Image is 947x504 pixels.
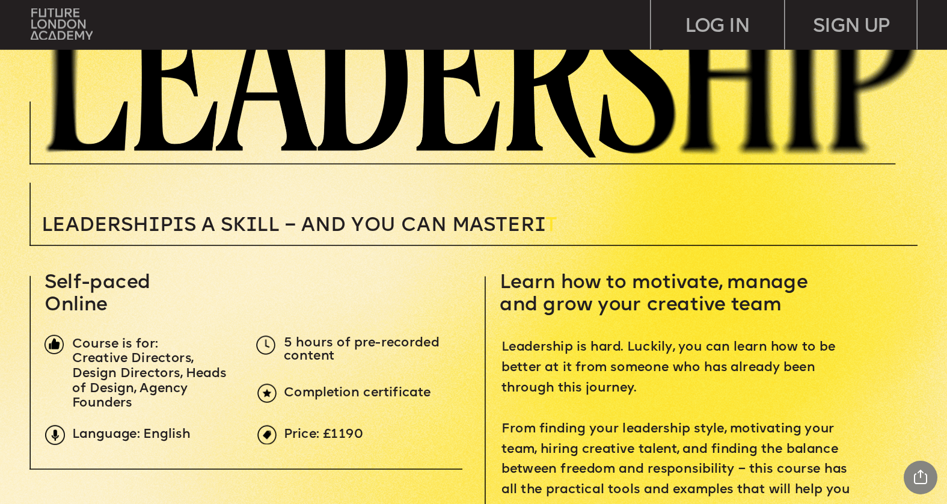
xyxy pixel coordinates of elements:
div: Share [904,461,937,494]
span: Course is for: [72,337,158,351]
span: i [246,216,257,235]
span: Leadersh p s a sk ll – and you can MASTER [41,216,545,235]
span: i [173,216,184,235]
span: Completion certificate [284,386,431,400]
img: upload-969c61fd-ea08-4d05-af36-d273f2608f5e.png [257,425,277,444]
img: image-1fa7eedb-a71f-428c-a033-33de134354ef.png [44,334,64,354]
img: upload-9eb2eadd-7bf9-4b2b-b585-6dd8b9275b41.png [45,425,64,444]
span: Online [44,296,108,315]
span: Learn how to motivate, manage and grow your creative team [500,274,813,315]
img: upload-5dcb7aea-3d7f-4093-a867-f0427182171d.png [256,336,275,355]
span: Creative Directors, Design Directors, Heads of Design, Agency Founders [72,352,230,411]
span: Price: £1190 [284,428,363,442]
span: Language: English [72,428,191,442]
span: 5 hours of pre-recorded content [284,336,443,363]
span: i [535,216,545,235]
span: Self-paced [44,274,151,293]
p: T [41,216,707,235]
img: upload-6b0d0326-a6ce-441c-aac1-c2ff159b353e.png [257,384,277,403]
img: upload-bfdffa89-fac7-4f57-a443-c7c39906ba42.png [31,8,93,40]
span: i [149,216,160,235]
